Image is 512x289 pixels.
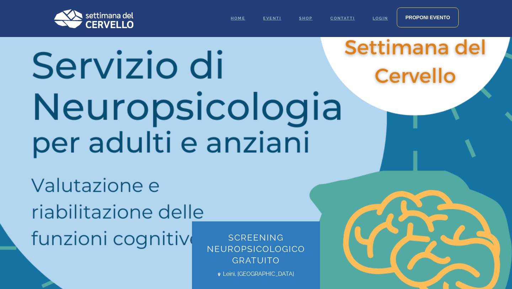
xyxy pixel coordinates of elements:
span: Home [231,16,245,21]
span: Proponi evento [405,15,450,20]
span: Eventi [263,16,281,21]
h1: Screening neuropsicologico gratuito [203,232,309,266]
a: Proponi evento [397,7,459,27]
span: Login [373,16,388,21]
span: Contatti [330,16,355,21]
span: Leinì, [GEOGRAPHIC_DATA] [203,270,309,278]
img: Logo [53,9,133,28]
span: Shop [299,16,313,21]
